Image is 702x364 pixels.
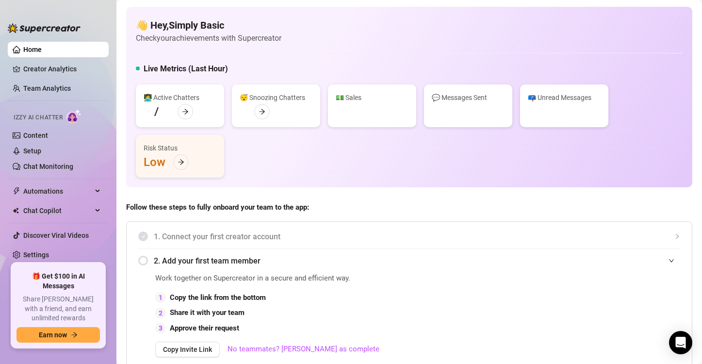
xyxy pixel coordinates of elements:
[23,251,49,259] a: Settings
[154,231,680,243] span: 1. Connect your first creator account
[136,32,281,44] article: Check your achievements with Supercreator
[144,92,216,103] div: 👩‍💻 Active Chatters
[126,203,309,212] strong: Follow these steps to fully onboard your team to the app:
[16,295,100,323] span: Share [PERSON_NAME] with a friend, and earn unlimited rewards
[14,113,63,122] span: Izzy AI Chatter
[178,159,184,165] span: arrow-right
[170,293,266,302] strong: Copy the link from the bottom
[155,342,220,357] button: Copy Invite Link
[170,324,239,332] strong: Approve their request
[155,273,462,284] span: Work together on Supercreator in a secure and efficient way.
[669,331,692,354] div: Open Intercom Messenger
[23,46,42,53] a: Home
[528,92,601,103] div: 📪 Unread Messages
[23,147,41,155] a: Setup
[170,308,245,317] strong: Share it with your team
[23,84,71,92] a: Team Analytics
[138,249,680,273] div: 2. Add your first team member
[13,187,20,195] span: thunderbolt
[136,18,281,32] h4: 👋 Hey, Simply Basic
[23,132,48,139] a: Content
[259,108,265,115] span: arrow-right
[23,61,101,77] a: Creator Analytics
[163,346,212,353] span: Copy Invite Link
[240,92,312,103] div: 😴 Snoozing Chatters
[432,92,505,103] div: 💬 Messages Sent
[144,143,216,153] div: Risk Status
[154,255,680,267] span: 2. Add your first team member
[138,225,680,248] div: 1. Connect your first creator account
[16,327,100,343] button: Earn nowarrow-right
[23,232,89,239] a: Discover Viral Videos
[39,331,67,339] span: Earn now
[155,323,166,333] div: 3
[228,344,379,355] a: No teammates? [PERSON_NAME] as complete
[669,258,674,264] span: expanded
[155,292,166,303] div: 1
[13,207,19,214] img: Chat Copilot
[71,331,78,338] span: arrow-right
[336,92,408,103] div: 💵 Sales
[674,233,680,239] span: collapsed
[155,308,166,318] div: 2
[23,203,92,218] span: Chat Copilot
[182,108,189,115] span: arrow-right
[23,183,92,199] span: Automations
[23,163,73,170] a: Chat Monitoring
[16,272,100,291] span: 🎁 Get $100 in AI Messages
[8,23,81,33] img: logo-BBDzfeDw.svg
[144,63,228,75] h5: Live Metrics (Last Hour)
[66,109,82,123] img: AI Chatter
